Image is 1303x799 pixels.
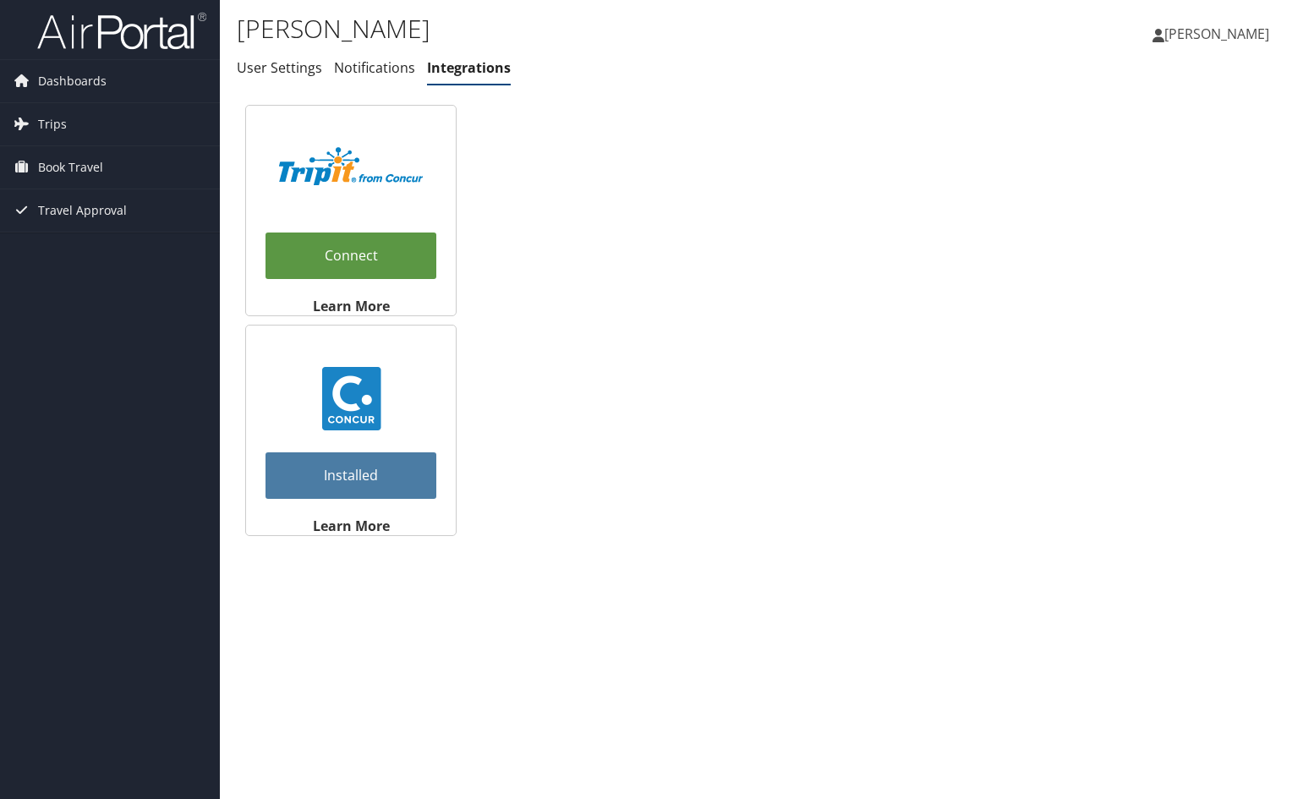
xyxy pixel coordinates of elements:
[38,103,67,145] span: Trips
[427,58,511,77] a: Integrations
[320,367,383,430] img: concur_23.png
[237,58,322,77] a: User Settings
[279,147,423,185] img: TripIt_Logo_Color_SOHP.png
[38,189,127,232] span: Travel Approval
[1152,8,1286,59] a: [PERSON_NAME]
[37,11,206,51] img: airportal-logo.png
[313,517,390,535] strong: Learn More
[334,58,415,77] a: Notifications
[1164,25,1269,43] span: [PERSON_NAME]
[38,60,107,102] span: Dashboards
[38,146,103,189] span: Book Travel
[313,297,390,315] strong: Learn More
[266,233,436,279] a: Connect
[266,452,436,499] a: Installed
[237,11,936,47] h1: [PERSON_NAME]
